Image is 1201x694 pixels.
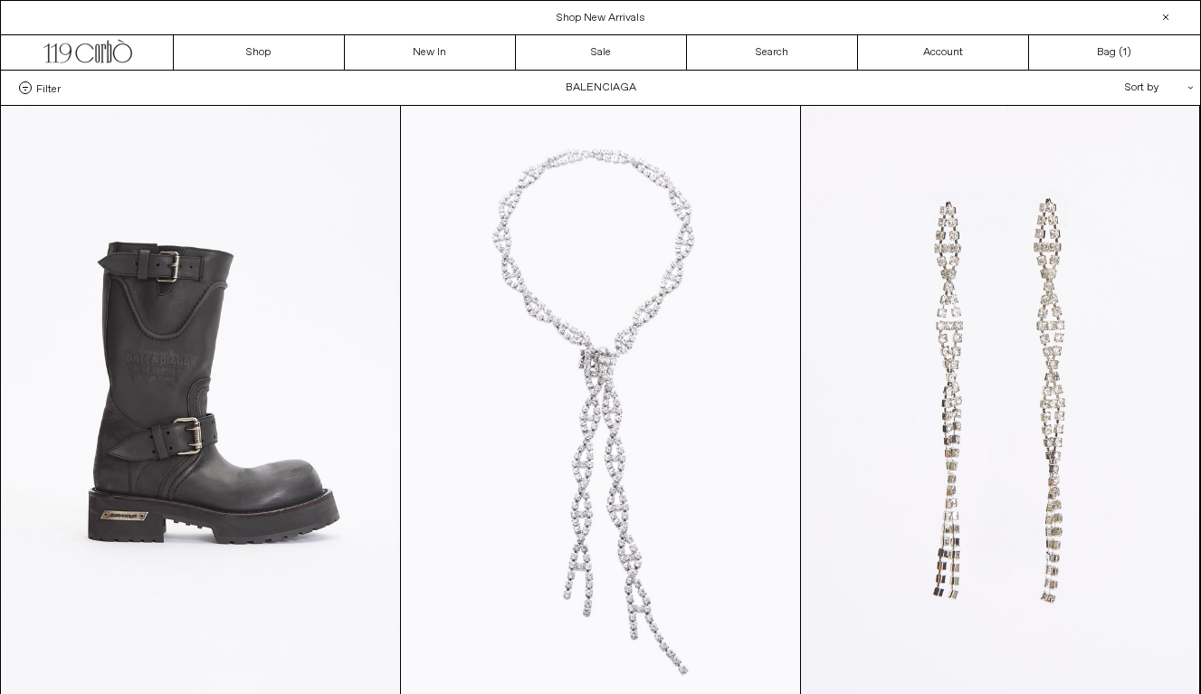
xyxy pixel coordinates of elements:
a: Account [858,35,1029,70]
a: Shop [174,35,345,70]
div: Sort by [1019,71,1182,105]
a: New In [345,35,516,70]
span: 1 [1123,45,1127,60]
span: Filter [36,81,61,94]
span: ) [1123,44,1131,61]
a: Sale [516,35,687,70]
a: Search [687,35,858,70]
a: Bag () [1029,35,1200,70]
a: Shop New Arrivals [557,11,645,25]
